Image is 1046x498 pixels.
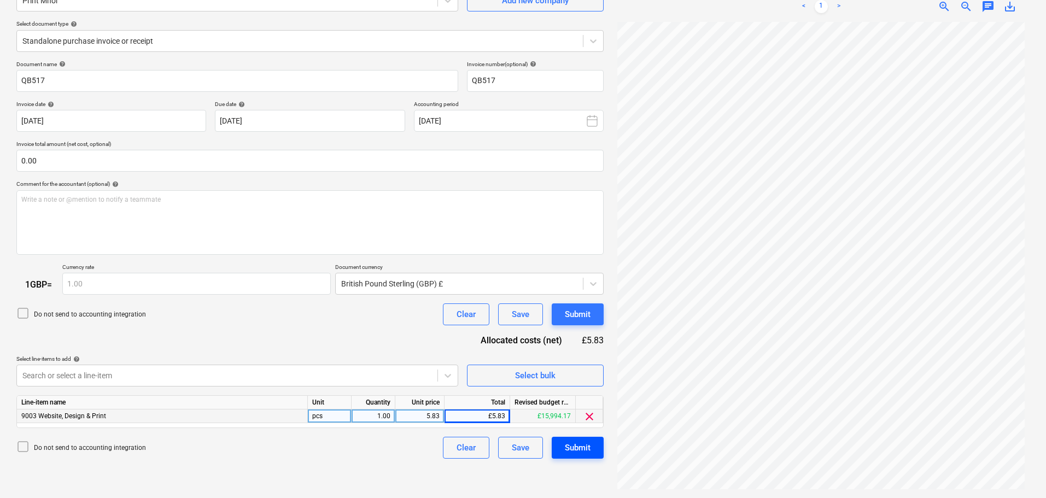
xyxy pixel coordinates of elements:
div: Submit [565,441,591,455]
iframe: Chat Widget [991,446,1046,498]
div: 1 GBP = [16,279,62,290]
button: Clear [443,437,489,459]
div: Unit [308,396,352,409]
div: £15,994.17 [510,409,576,423]
p: Do not send to accounting integration [34,310,146,319]
input: Document name [16,70,458,92]
span: 9003 Website, Design & Print [21,412,106,420]
input: Invoice total amount (net cost, optional) [16,150,604,172]
button: Submit [552,303,604,325]
div: Save [512,307,529,321]
p: Invoice total amount (net cost, optional) [16,140,604,150]
button: [DATE] [414,110,604,132]
input: Due date not specified [215,110,405,132]
span: help [528,61,536,67]
span: help [110,181,119,188]
span: help [57,61,66,67]
p: Currency rate [62,263,331,273]
span: help [68,21,77,27]
div: Submit [565,307,591,321]
div: 5.83 [400,409,440,423]
input: Invoice number [467,70,604,92]
span: help [45,101,54,108]
button: Save [498,303,543,325]
div: Document name [16,61,458,68]
input: Invoice date not specified [16,110,206,132]
p: Do not send to accounting integration [34,443,146,453]
div: Clear [457,307,476,321]
div: Line-item name [17,396,308,409]
p: Document currency [335,263,604,273]
div: Select line-items to add [16,355,458,362]
div: Comment for the accountant (optional) [16,180,604,188]
div: pcs [308,409,352,423]
div: Due date [215,101,405,108]
button: Select bulk [467,365,604,386]
div: £5.83 [445,409,510,423]
div: Total [445,396,510,409]
span: clear [583,410,596,423]
span: help [71,356,80,362]
div: Select document type [16,20,604,27]
div: Invoice date [16,101,206,108]
div: Clear [457,441,476,455]
div: Unit price [395,396,445,409]
div: Allocated costs (net) [461,334,580,347]
button: Save [498,437,543,459]
div: Revised budget remaining [510,396,576,409]
div: Select bulk [515,368,556,383]
button: Submit [552,437,604,459]
div: Quantity [352,396,395,409]
div: Save [512,441,529,455]
span: help [236,101,245,108]
button: Clear [443,303,489,325]
div: £5.83 [580,334,604,347]
div: Invoice number (optional) [467,61,604,68]
p: Accounting period [414,101,604,110]
div: 1.00 [356,409,390,423]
